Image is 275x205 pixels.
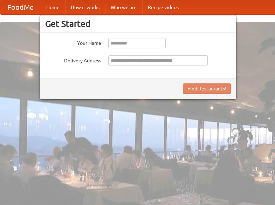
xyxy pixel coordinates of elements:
[45,38,101,47] label: Your Name
[45,19,231,29] h3: Get Started
[105,0,142,14] a: Who we are
[142,0,184,14] a: Recipe videos
[0,0,41,14] a: FoodMe
[65,0,105,14] a: How it works
[45,55,101,64] label: Delivery Address
[41,0,65,14] a: Home
[183,83,231,94] button: Find Restaurants!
